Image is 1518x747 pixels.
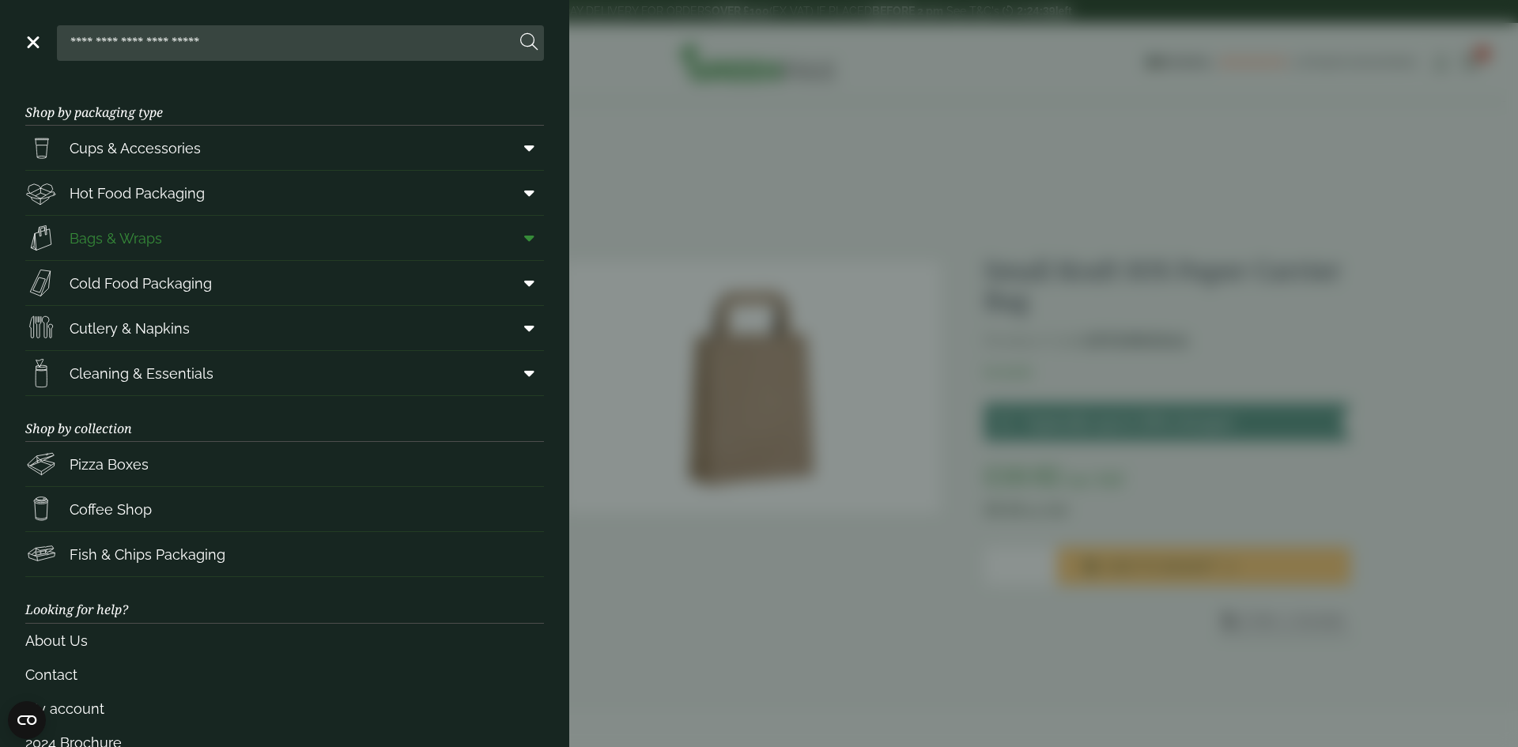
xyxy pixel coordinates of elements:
[25,306,544,350] a: Cutlery & Napkins
[25,80,544,126] h3: Shop by packaging type
[25,538,57,570] img: FishNchip_box.svg
[70,273,212,294] span: Cold Food Packaging
[25,532,544,576] a: Fish & Chips Packaging
[25,216,544,260] a: Bags & Wraps
[25,222,57,254] img: Paper_carriers.svg
[70,228,162,249] span: Bags & Wraps
[25,442,544,486] a: Pizza Boxes
[70,363,213,384] span: Cleaning & Essentials
[25,126,544,170] a: Cups & Accessories
[25,132,57,164] img: PintNhalf_cup.svg
[70,138,201,159] span: Cups & Accessories
[25,577,544,623] h3: Looking for help?
[8,701,46,739] button: Open CMP widget
[25,624,544,658] a: About Us
[25,692,544,726] a: My account
[70,544,225,565] span: Fish & Chips Packaging
[25,448,57,480] img: Pizza_boxes.svg
[70,499,152,520] span: Coffee Shop
[25,658,544,692] a: Contact
[25,261,544,305] a: Cold Food Packaging
[25,171,544,215] a: Hot Food Packaging
[70,454,149,475] span: Pizza Boxes
[70,183,205,204] span: Hot Food Packaging
[25,493,57,525] img: HotDrink_paperCup.svg
[25,357,57,389] img: open-wipe.svg
[25,312,57,344] img: Cutlery.svg
[25,267,57,299] img: Sandwich_box.svg
[25,487,544,531] a: Coffee Shop
[25,351,544,395] a: Cleaning & Essentials
[25,177,57,209] img: Deli_box.svg
[70,318,190,339] span: Cutlery & Napkins
[25,396,544,442] h3: Shop by collection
